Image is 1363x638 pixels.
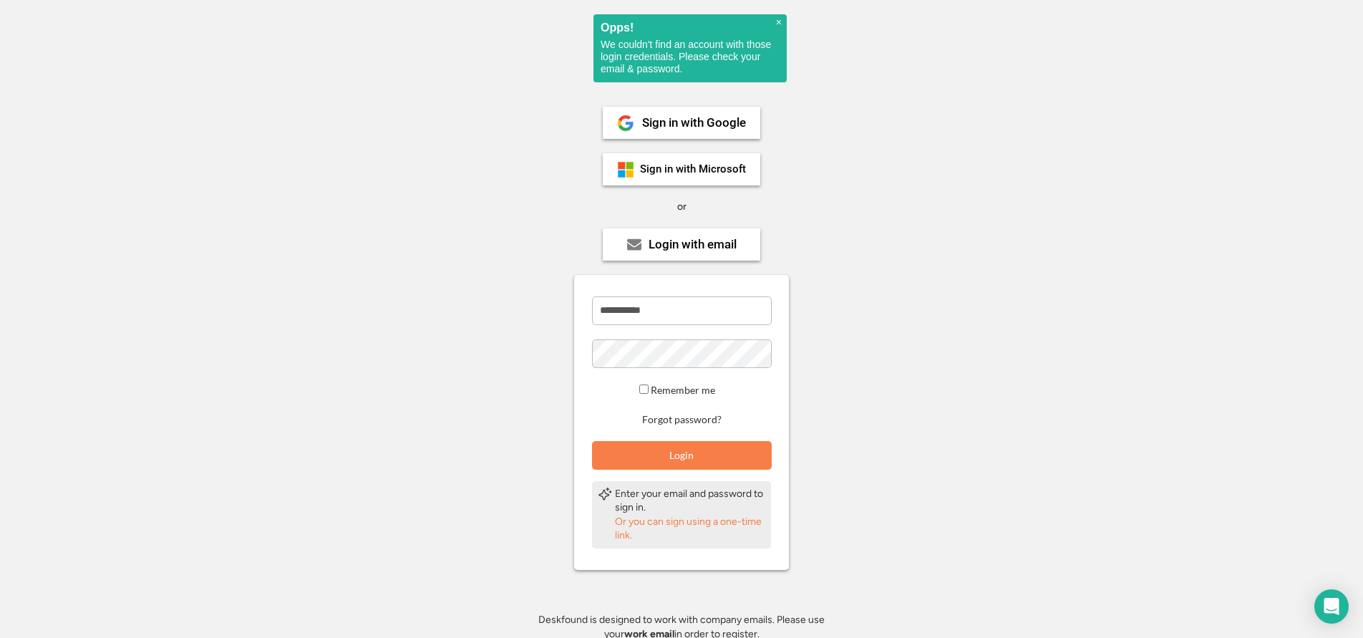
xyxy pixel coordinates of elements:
[649,238,737,251] div: Login with email
[640,164,746,175] div: Sign in with Microsoft
[642,117,746,129] div: Sign in with Google
[615,515,765,543] div: Or you can sign using a one-time link.
[617,115,634,132] img: 1024px-Google__G__Logo.svg.png
[651,384,715,396] label: Remember me
[1314,589,1349,624] div: Open Intercom Messenger
[617,161,634,178] img: ms-symbollockup_mssymbol_19.png
[592,441,772,470] button: Login
[615,487,765,515] div: Enter your email and password to sign in.
[640,413,724,427] button: Forgot password?
[776,16,782,29] span: ×
[601,39,780,75] p: We couldn't find an account with those login credentials. Please check your email & password.
[677,200,687,214] div: or
[601,21,780,34] h2: Opps!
